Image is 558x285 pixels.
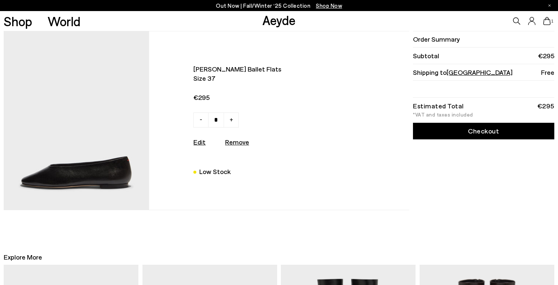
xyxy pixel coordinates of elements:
[193,112,209,128] a: -
[193,65,351,74] span: [PERSON_NAME] ballet flats
[413,31,554,48] li: Order Summary
[538,51,554,60] span: €295
[48,15,80,28] a: World
[413,123,554,139] a: Checkout
[193,138,206,146] a: Edit
[447,68,513,76] span: [GEOGRAPHIC_DATA]
[4,31,149,210] img: AEYDE-KIRSTEN-NAPPA-LEATHER-BLACK-1_d2d15033-7487-433d-ae5a-6fe965910682_580x.jpg
[413,112,554,117] div: *VAT and taxes included
[200,115,202,124] span: -
[193,74,351,83] span: Size 37
[224,112,239,128] a: +
[193,93,351,102] span: €295
[225,138,249,146] u: Remove
[413,68,513,77] span: Shipping to
[316,2,342,9] span: Navigate to /collections/new-in
[541,68,554,77] span: Free
[216,1,342,10] p: Out Now | Fall/Winter ‘25 Collection
[199,167,231,177] div: Low Stock
[537,103,554,108] div: €295
[413,48,554,64] li: Subtotal
[543,17,551,25] a: 1
[551,19,554,23] span: 1
[230,115,233,124] span: +
[413,103,464,108] div: Estimated Total
[262,12,296,28] a: Aeyde
[4,15,32,28] a: Shop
